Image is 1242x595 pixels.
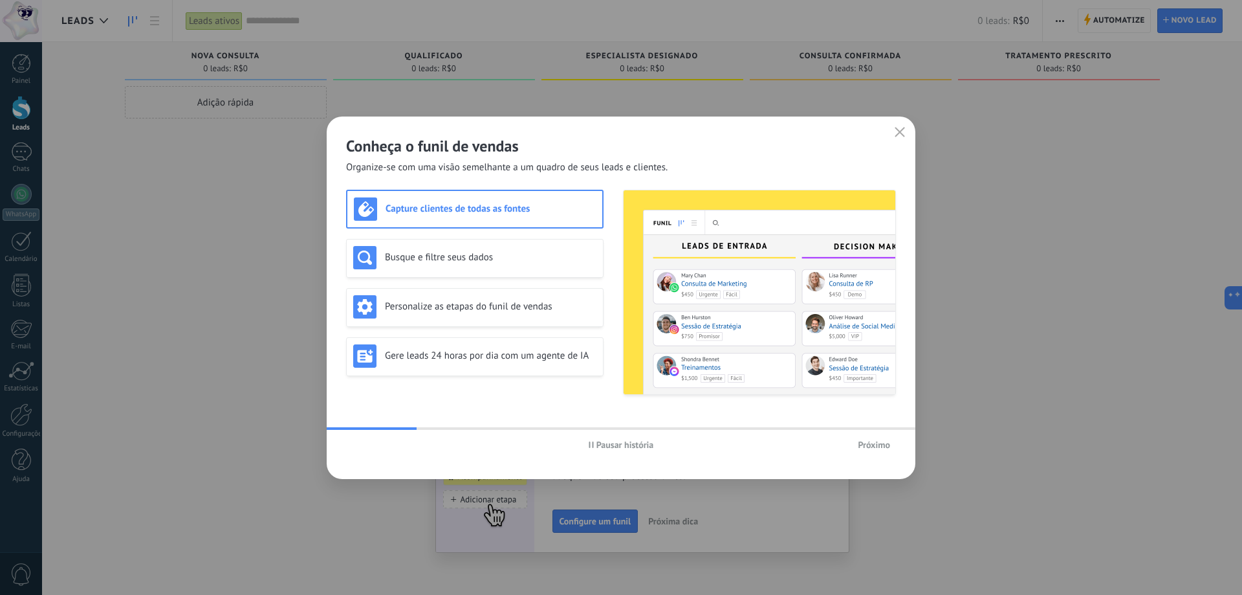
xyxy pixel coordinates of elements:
h3: Personalize as etapas do funil de vendas [385,300,596,313]
h3: Busque e filtre seus dados [385,251,596,264]
h2: Conheça o funil de vendas [346,136,896,156]
h3: Capture clientes de todas as fontes [386,203,596,215]
button: Próximo [852,435,896,455]
button: Pausar história [583,435,660,455]
span: Pausar história [596,440,654,449]
span: Próximo [858,440,890,449]
span: Organize-se com uma visão semelhante a um quadro de seus leads e clientes. [346,161,668,174]
h3: Gere leads 24 horas por dia com um agente de IA [385,350,596,362]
